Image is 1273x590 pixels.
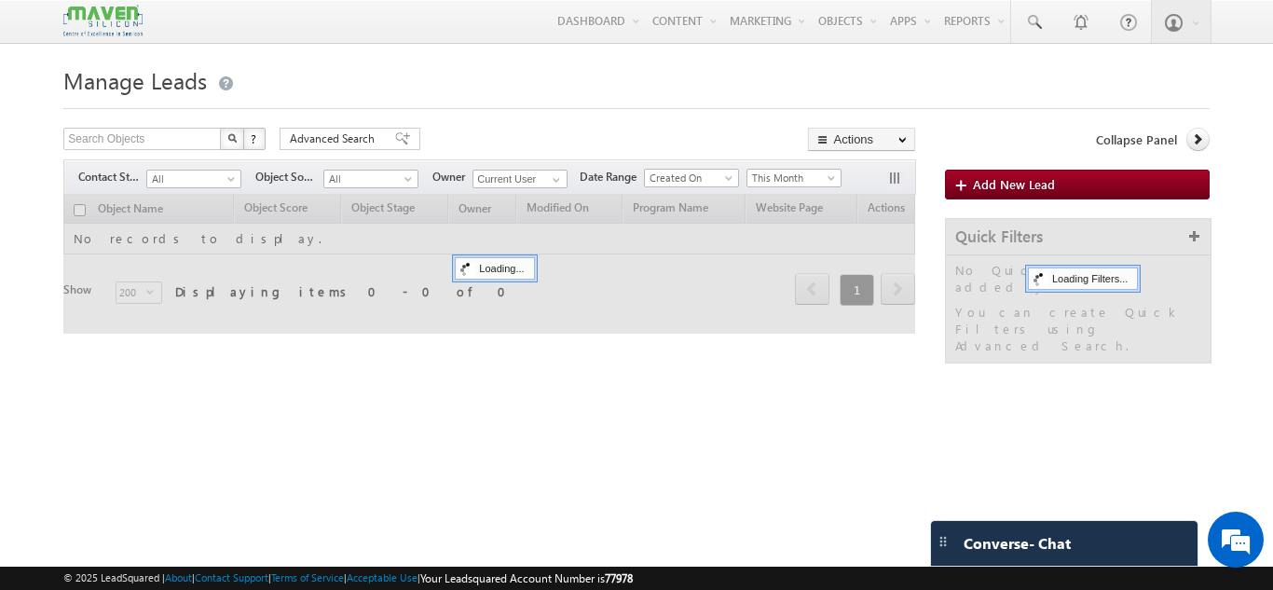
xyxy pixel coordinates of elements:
[63,65,207,95] span: Manage Leads
[580,169,644,185] span: Date Range
[195,571,268,583] a: Contact Support
[472,170,568,188] input: Type to Search
[605,571,633,585] span: 77978
[243,128,266,150] button: ?
[271,571,344,583] a: Terms of Service
[63,569,633,587] span: © 2025 LeadSquared | | | | |
[746,169,842,187] a: This Month
[251,130,259,146] span: ?
[347,571,417,583] a: Acceptable Use
[78,169,146,185] span: Contact Stage
[227,133,237,143] img: Search
[324,171,413,187] span: All
[645,170,733,186] span: Created On
[542,171,566,189] a: Show All Items
[747,170,836,186] span: This Month
[323,170,418,188] a: All
[147,171,236,187] span: All
[808,128,915,151] button: Actions
[165,571,192,583] a: About
[973,176,1055,192] span: Add New Lead
[63,5,142,37] img: Custom Logo
[455,257,534,280] div: Loading...
[644,169,739,187] a: Created On
[420,571,633,585] span: Your Leadsquared Account Number is
[964,535,1071,552] span: Converse - Chat
[146,170,241,188] a: All
[290,130,380,147] span: Advanced Search
[432,169,472,185] span: Owner
[936,534,951,549] img: carter-drag
[1096,131,1177,148] span: Collapse Panel
[255,169,323,185] span: Object Source
[1028,268,1138,290] div: Loading Filters...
